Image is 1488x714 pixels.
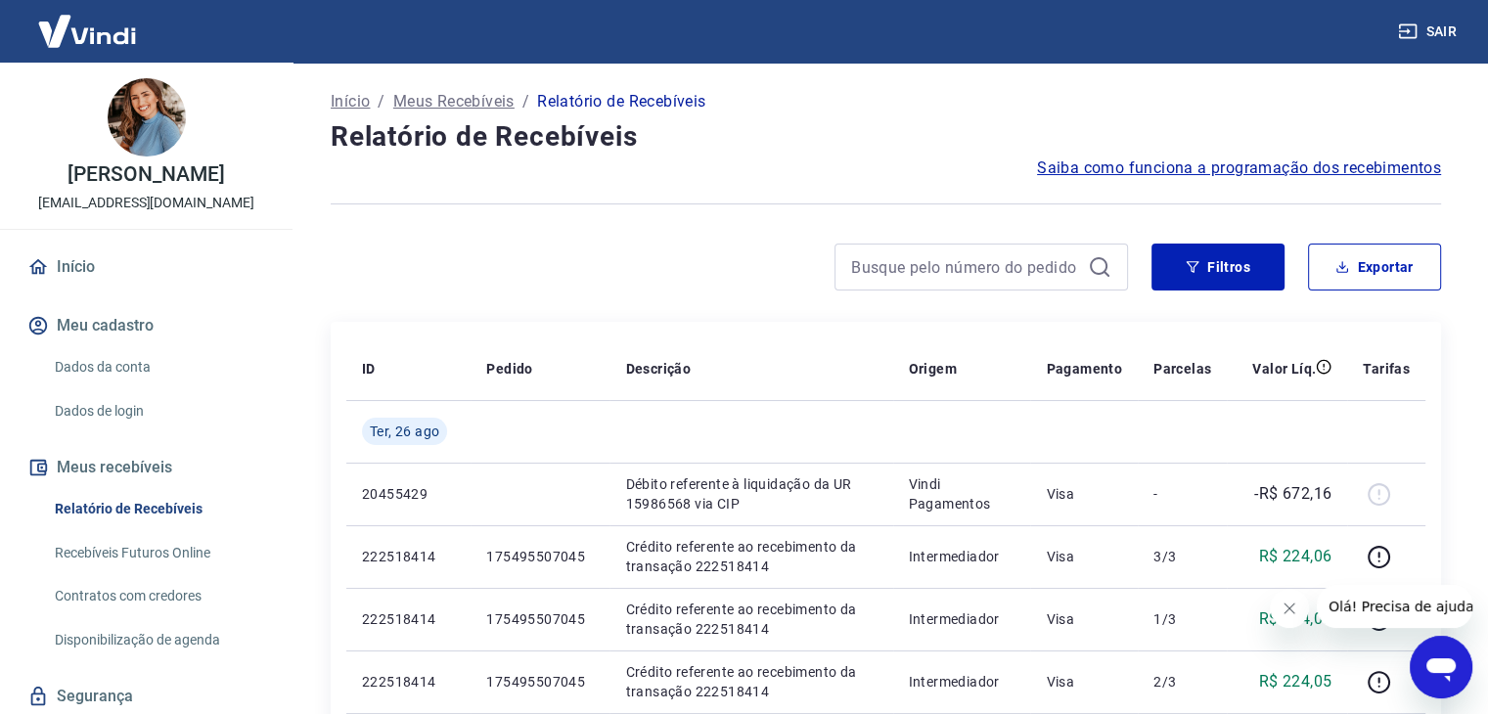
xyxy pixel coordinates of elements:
p: Relatório de Recebíveis [537,90,705,113]
p: R$ 224,05 [1259,607,1332,631]
p: 175495507045 [486,547,594,566]
iframe: Mensagem da empresa [1317,585,1472,628]
p: Pagamento [1046,359,1122,379]
p: Visa [1046,609,1122,629]
p: Visa [1046,672,1122,692]
button: Meus recebíveis [23,446,269,489]
a: Saiba como funciona a programação dos recebimentos [1037,156,1441,180]
a: Meus Recebíveis [393,90,515,113]
a: Início [23,245,269,289]
p: Parcelas [1153,359,1211,379]
a: Dados da conta [47,347,269,387]
input: Busque pelo número do pedido [851,252,1080,282]
p: 175495507045 [486,672,594,692]
button: Sair [1394,14,1465,50]
p: Crédito referente ao recebimento da transação 222518414 [625,537,877,576]
p: 3/3 [1153,547,1211,566]
p: Origem [909,359,957,379]
button: Exportar [1308,244,1441,290]
span: Ter, 26 ago [370,422,439,441]
a: Disponibilização de agenda [47,620,269,660]
p: R$ 224,06 [1259,545,1332,568]
p: Tarifas [1363,359,1410,379]
p: Vindi Pagamentos [909,474,1015,513]
p: / [522,90,529,113]
p: Intermediador [909,547,1015,566]
p: [PERSON_NAME] [68,164,224,185]
p: Valor Líq. [1252,359,1316,379]
p: -R$ 672,16 [1254,482,1331,506]
p: 222518414 [362,547,455,566]
p: Visa [1046,484,1122,504]
p: Débito referente à liquidação da UR 15986568 via CIP [625,474,877,513]
iframe: Fechar mensagem [1270,589,1309,628]
img: Vindi [23,1,151,61]
p: / [378,90,384,113]
p: R$ 224,05 [1259,670,1332,693]
span: Olá! Precisa de ajuda? [12,14,164,29]
p: 20455429 [362,484,455,504]
p: [EMAIL_ADDRESS][DOMAIN_NAME] [38,193,254,213]
button: Filtros [1151,244,1285,290]
p: Crédito referente ao recebimento da transação 222518414 [625,600,877,639]
p: Pedido [486,359,532,379]
p: 222518414 [362,609,455,629]
p: - [1153,484,1211,504]
iframe: Botão para abrir a janela de mensagens [1410,636,1472,698]
p: Intermediador [909,672,1015,692]
p: Crédito referente ao recebimento da transação 222518414 [625,662,877,701]
a: Contratos com credores [47,576,269,616]
p: Descrição [625,359,691,379]
p: ID [362,359,376,379]
img: 16fa50f2-efee-4eb8-a9bf-0845ad89a75c.jpeg [108,78,186,156]
p: Intermediador [909,609,1015,629]
p: 1/3 [1153,609,1211,629]
p: Visa [1046,547,1122,566]
a: Início [331,90,370,113]
h4: Relatório de Recebíveis [331,117,1441,156]
a: Recebíveis Futuros Online [47,533,269,573]
p: 222518414 [362,672,455,692]
a: Relatório de Recebíveis [47,489,269,529]
p: 2/3 [1153,672,1211,692]
p: 175495507045 [486,609,594,629]
a: Dados de login [47,391,269,431]
button: Meu cadastro [23,304,269,347]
